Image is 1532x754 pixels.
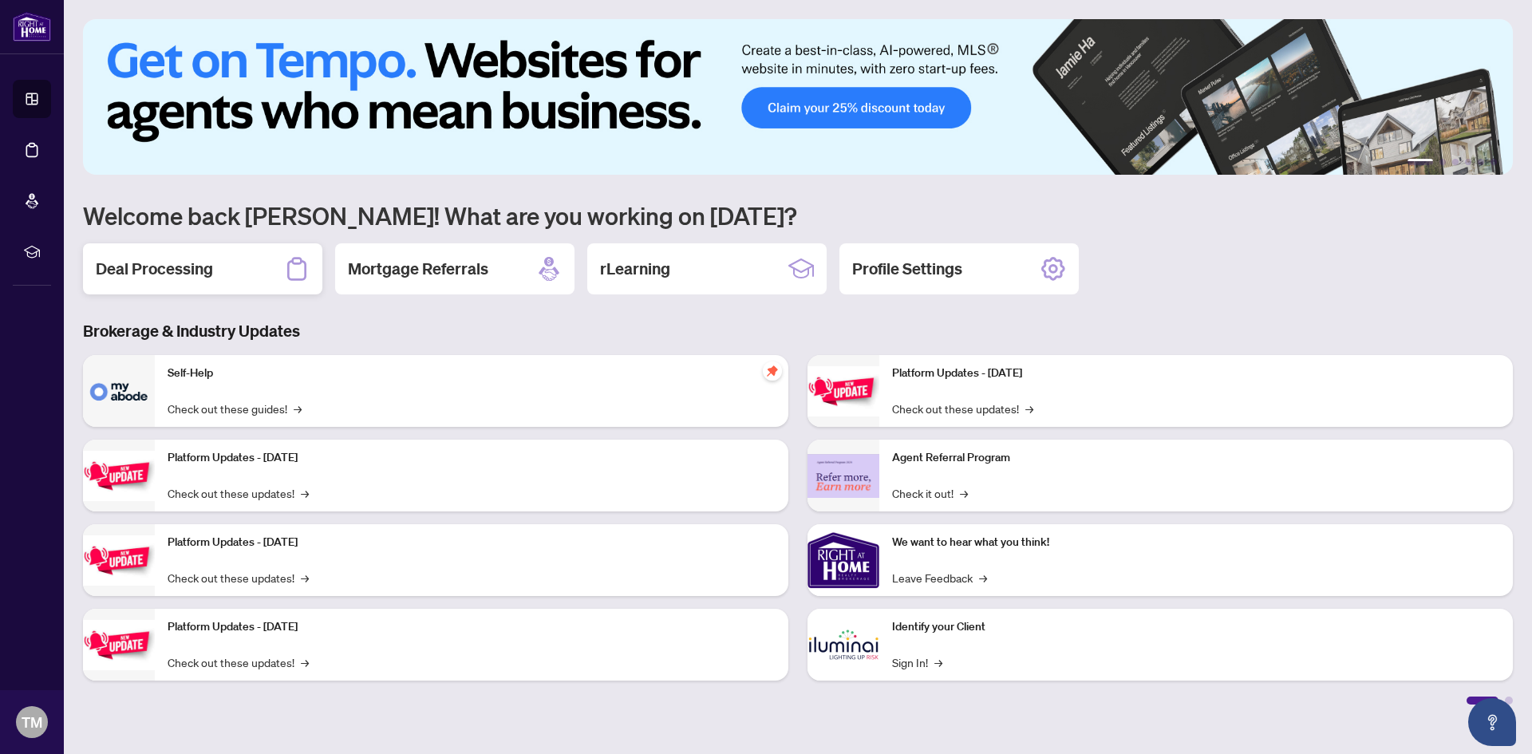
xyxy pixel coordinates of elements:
[301,569,309,586] span: →
[83,200,1513,231] h1: Welcome back [PERSON_NAME]! What are you working on [DATE]?
[83,535,155,586] img: Platform Updates - July 21, 2025
[763,361,782,381] span: pushpin
[168,400,302,417] a: Check out these guides!→
[22,711,42,733] span: TM
[892,449,1500,467] p: Agent Referral Program
[852,258,962,280] h2: Profile Settings
[892,569,987,586] a: Leave Feedback→
[348,258,488,280] h2: Mortgage Referrals
[83,620,155,670] img: Platform Updates - July 8, 2025
[807,454,879,498] img: Agent Referral Program
[168,569,309,586] a: Check out these updates!→
[1468,698,1516,746] button: Open asap
[892,365,1500,382] p: Platform Updates - [DATE]
[892,618,1500,636] p: Identify your Client
[1439,159,1446,165] button: 2
[301,484,309,502] span: →
[1465,159,1471,165] button: 4
[1478,159,1484,165] button: 5
[892,400,1033,417] a: Check out these updates!→
[934,653,942,671] span: →
[1408,159,1433,165] button: 1
[83,451,155,501] img: Platform Updates - September 16, 2025
[13,12,51,41] img: logo
[83,19,1513,175] img: Slide 0
[600,258,670,280] h2: rLearning
[892,653,942,671] a: Sign In!→
[168,365,776,382] p: Self-Help
[1452,159,1459,165] button: 3
[83,320,1513,342] h3: Brokerage & Industry Updates
[168,618,776,636] p: Platform Updates - [DATE]
[294,400,302,417] span: →
[83,355,155,427] img: Self-Help
[807,609,879,681] img: Identify your Client
[168,653,309,671] a: Check out these updates!→
[807,366,879,416] img: Platform Updates - June 23, 2025
[168,484,309,502] a: Check out these updates!→
[168,449,776,467] p: Platform Updates - [DATE]
[807,524,879,596] img: We want to hear what you think!
[1491,159,1497,165] button: 6
[96,258,213,280] h2: Deal Processing
[1025,400,1033,417] span: →
[301,653,309,671] span: →
[168,534,776,551] p: Platform Updates - [DATE]
[979,569,987,586] span: →
[960,484,968,502] span: →
[892,484,968,502] a: Check it out!→
[892,534,1500,551] p: We want to hear what you think!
